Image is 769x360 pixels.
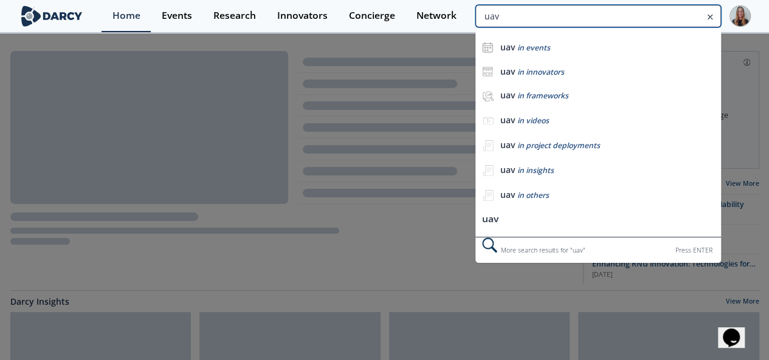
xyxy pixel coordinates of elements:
b: uav [500,139,515,151]
div: Innovators [277,11,328,21]
span: in frameworks [517,90,568,101]
img: icon [482,66,493,77]
input: Advanced Search [475,5,720,27]
span: in others [517,190,549,200]
div: Home [112,11,140,21]
span: in videos [517,115,549,126]
span: in innovators [517,67,564,77]
span: in events [517,42,550,53]
div: Network [416,11,457,21]
b: uav [500,114,515,126]
div: Events [162,11,192,21]
iframe: chat widget [718,311,757,348]
b: uav [500,164,515,175]
img: logo-wide.svg [19,5,85,27]
div: Research [213,11,256,21]
div: Concierge [349,11,395,21]
span: in insights [517,165,554,175]
b: uav [500,41,515,53]
img: Profile [729,5,751,27]
div: Press ENTER [675,244,712,257]
b: uav [500,189,515,200]
img: icon [482,42,493,53]
span: in project deployments [517,140,600,151]
b: uav [500,66,515,77]
li: uav [475,208,720,231]
div: More search results for " uav " [475,237,720,263]
b: uav [500,89,515,101]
